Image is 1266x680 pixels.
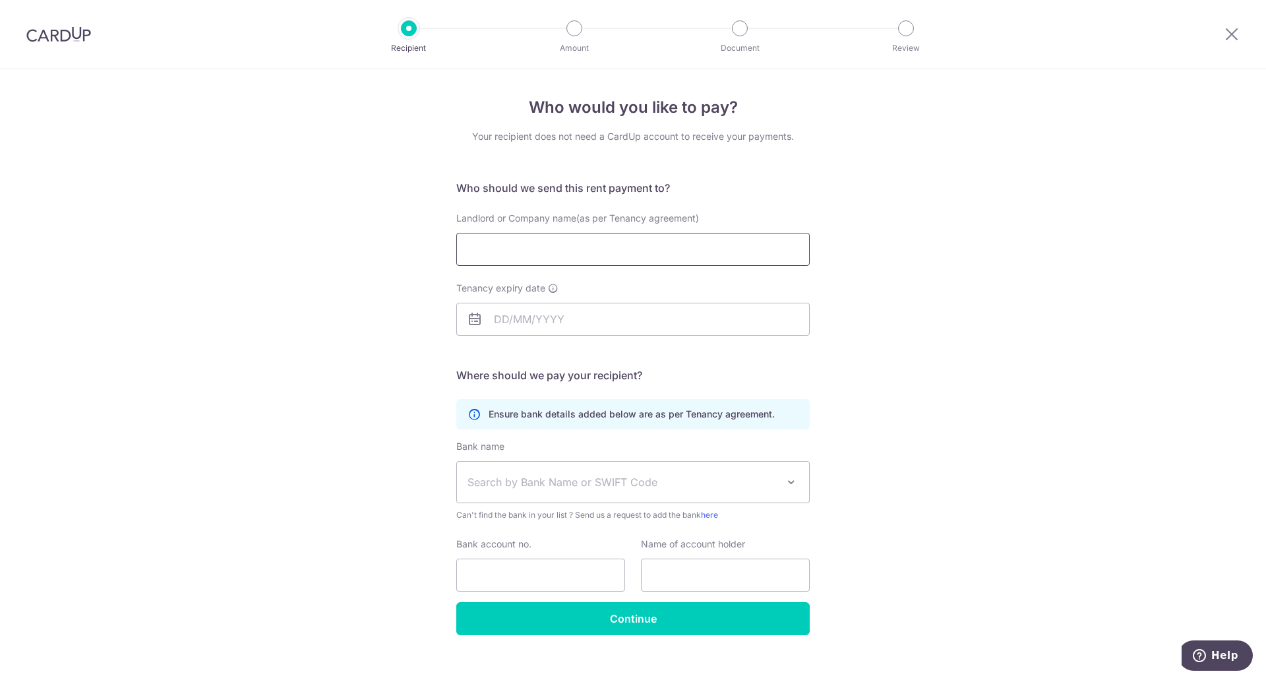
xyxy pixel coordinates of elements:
input: Continue [456,602,810,635]
p: Recipient [360,42,458,55]
label: Bank name [456,440,504,453]
p: Ensure bank details added below are as per Tenancy agreement. [489,408,775,421]
p: Review [857,42,955,55]
label: Name of account holder [641,538,745,551]
p: Amount [526,42,623,55]
input: DD/MM/YYYY [456,303,810,336]
span: Landlord or Company name(as per Tenancy agreement) [456,212,699,224]
span: Can't find the bank in your list ? Send us a request to add the bank [456,509,810,522]
span: Tenancy expiry date [456,282,545,295]
img: CardUp [26,26,91,42]
div: Your recipient does not need a CardUp account to receive your payments. [456,130,810,143]
h5: Where should we pay your recipient? [456,367,810,383]
h4: Who would you like to pay? [456,96,810,119]
h5: Who should we send this rent payment to? [456,180,810,196]
span: Search by Bank Name or SWIFT Code [467,474,777,490]
iframe: Opens a widget where you can find more information [1182,640,1253,673]
p: Document [691,42,789,55]
label: Bank account no. [456,538,531,551]
a: here [701,510,718,520]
